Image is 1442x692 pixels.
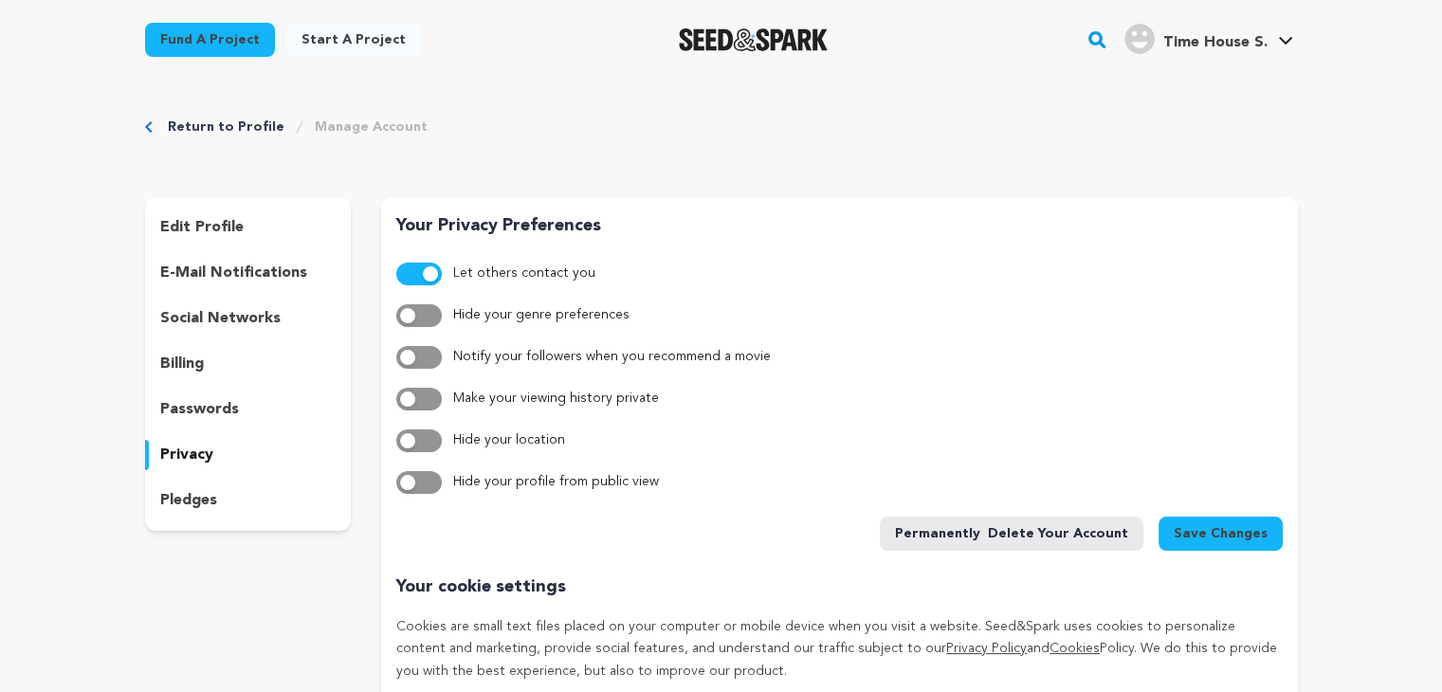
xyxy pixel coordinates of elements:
button: pledges [145,485,352,516]
p: Cookies are small text files placed on your computer or mobile device when you visit a website. S... [396,616,1282,683]
button: e-mail notifications [145,258,352,288]
a: Cookies [1050,642,1100,655]
div: Time House S.'s Profile [1124,24,1267,54]
a: Return to Profile [168,118,284,137]
a: Seed&Spark Homepage [679,28,828,51]
label: Notify your followers when you recommend a movie [453,346,771,369]
label: Let others contact you [453,263,595,285]
a: Fund a project [145,23,275,57]
img: Seed&Spark Logo Dark Mode [679,28,828,51]
a: Start a project [286,23,421,57]
p: social networks [160,307,281,330]
a: Privacy Policy [946,642,1027,655]
a: Manage Account [315,118,428,137]
p: e-mail notifications [160,262,307,284]
p: passwords [160,398,239,421]
p: billing [160,353,204,375]
span: Permanently [895,524,980,543]
button: Permanentlydelete your account [880,517,1143,551]
button: privacy [145,440,352,470]
button: passwords [145,394,352,425]
span: Save Changes [1174,524,1268,543]
p: edit profile [160,216,244,239]
button: edit profile [145,212,352,243]
button: social networks [145,303,352,334]
p: privacy [160,444,213,466]
p: Your cookie settings [396,574,1282,601]
img: user.png [1124,24,1155,54]
span: Time House S. [1162,35,1267,50]
p: pledges [160,489,217,512]
span: Time House S.'s Profile [1121,20,1297,60]
button: Save Changes [1159,517,1283,551]
label: Hide your profile from public view [453,471,659,494]
p: Your Privacy Preferences [396,212,1282,240]
label: Hide your genre preferences [453,304,630,327]
label: Hide your location [453,429,565,452]
button: billing [145,349,352,379]
div: Breadcrumb [145,118,1298,137]
a: Time House S.'s Profile [1121,20,1297,54]
label: Make your viewing history private [453,388,659,410]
